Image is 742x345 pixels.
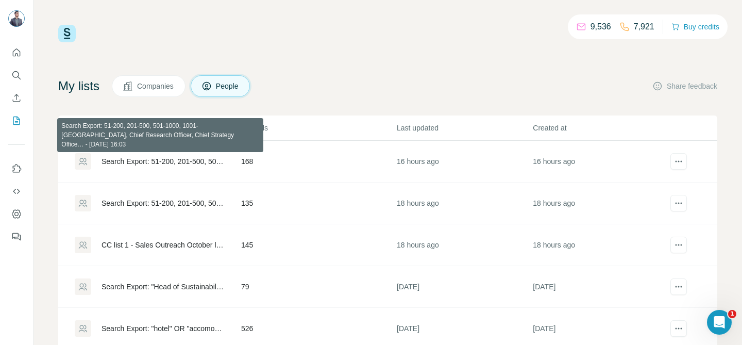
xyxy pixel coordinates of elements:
[652,81,717,91] button: Share feedback
[8,43,25,62] button: Quick start
[396,141,532,183] td: 16 hours ago
[591,21,611,33] p: 9,536
[241,266,396,308] td: 79
[670,320,687,337] button: actions
[8,66,25,85] button: Search
[533,123,668,133] p: Created at
[8,111,25,130] button: My lists
[670,237,687,253] button: actions
[8,89,25,107] button: Enrich CSV
[8,159,25,178] button: Use Surfe on LinkedIn
[670,153,687,170] button: actions
[532,224,668,266] td: 18 hours ago
[102,156,224,167] div: Search Export: 51-200, 201-500, 501-1000, 1001-[GEOGRAPHIC_DATA], Chief Research Officer, Chief S...
[671,20,719,34] button: Buy credits
[532,266,668,308] td: [DATE]
[102,323,224,334] div: Search Export: "hotel" OR "accomodation" OR "rooms" OR "stay" OR "resort", “Chief Operations Offi...
[241,183,396,224] td: 135
[532,141,668,183] td: 16 hours ago
[532,183,668,224] td: 18 hours ago
[670,195,687,211] button: actions
[102,282,224,292] div: Search Export: "Head of Sustainability" OR "Director of Sustainability" OR "Sustainability Direct...
[8,10,25,27] img: Avatar
[75,123,240,133] p: List name
[102,198,224,208] div: Search Export: 51-200, 201-500, 501-1000, 1001-5000, [GEOGRAPHIC_DATA], "Chief Research Officer" ...
[634,21,654,33] p: 7,921
[58,25,76,42] img: Surfe Logo
[241,123,396,133] p: Records
[8,182,25,201] button: Use Surfe API
[216,81,240,91] span: People
[241,224,396,266] td: 145
[241,141,396,183] td: 168
[396,183,532,224] td: 18 hours ago
[707,310,732,335] iframe: Intercom live chat
[670,278,687,295] button: actions
[58,78,99,94] h4: My lists
[8,227,25,246] button: Feedback
[102,240,224,250] div: CC list 1 - Sales Outreach October list fo
[8,205,25,223] button: Dashboard
[397,123,532,133] p: Last updated
[396,266,532,308] td: [DATE]
[728,310,736,318] span: 1
[396,224,532,266] td: 18 hours ago
[137,81,175,91] span: Companies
